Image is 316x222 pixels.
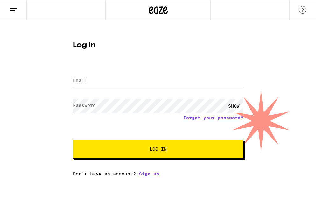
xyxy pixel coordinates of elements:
label: Password [73,103,96,108]
div: SHOW [224,99,243,113]
h1: Log In [73,41,243,49]
a: Forgot your password? [183,115,243,120]
input: Email [73,74,243,88]
label: Email [73,78,87,83]
a: Sign up [139,171,159,176]
button: Log In [73,140,243,159]
span: Log In [150,147,167,151]
div: Don't have an account? [73,171,243,176]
